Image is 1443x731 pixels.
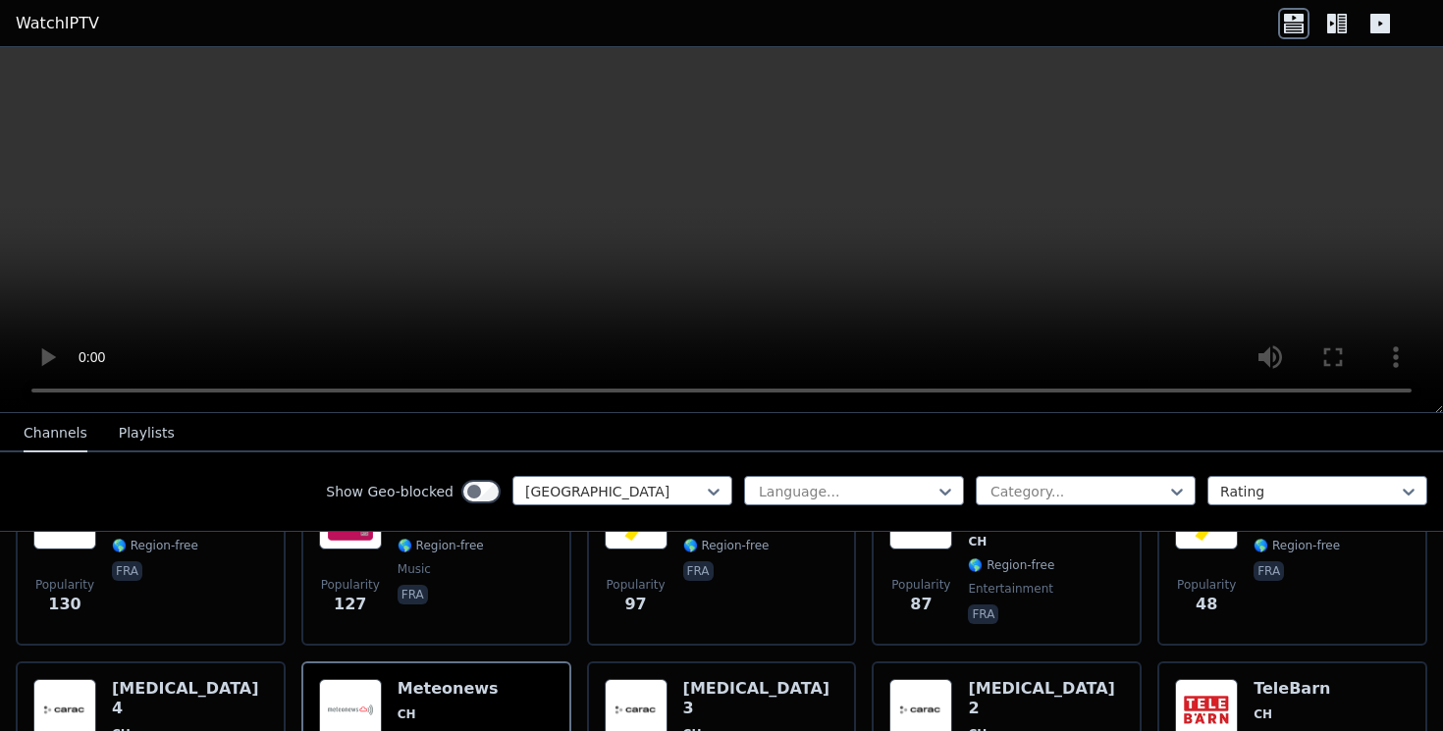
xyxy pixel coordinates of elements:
h6: Meteonews [398,679,499,699]
span: 🌎 Region-free [112,538,198,553]
span: Popularity [891,577,950,593]
h6: [MEDICAL_DATA] 3 [683,679,839,718]
span: 🌎 Region-free [968,557,1054,573]
span: CH [398,706,416,722]
p: fra [398,585,428,604]
span: Popularity [35,577,94,593]
button: Playlists [119,415,175,452]
span: 🌎 Region-free [1254,538,1340,553]
span: Popularity [1177,577,1236,593]
h6: TeleBarn [1254,679,1340,699]
p: fra [968,604,998,624]
p: fra [112,561,142,581]
button: Channels [24,415,87,452]
span: 🌎 Region-free [398,538,484,553]
h6: [MEDICAL_DATA] 4 [112,679,268,718]
span: CH [968,534,987,549]
p: fra [683,561,714,581]
span: music [398,561,431,577]
span: 48 [1196,593,1217,616]
span: 130 [48,593,80,616]
span: CH [1254,706,1272,722]
span: 87 [910,593,932,616]
label: Show Geo-blocked [326,482,454,501]
a: WatchIPTV [16,12,99,35]
h6: [MEDICAL_DATA] 2 [968,679,1124,718]
span: 97 [624,593,646,616]
span: 🌎 Region-free [683,538,770,553]
span: entertainment [968,581,1053,597]
span: 127 [334,593,366,616]
span: Popularity [321,577,380,593]
p: fra [1254,561,1284,581]
span: Popularity [607,577,666,593]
